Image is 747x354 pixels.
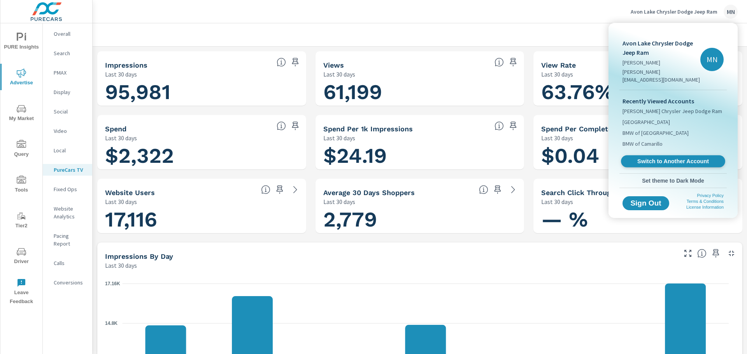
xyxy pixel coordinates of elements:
[622,59,700,66] p: [PERSON_NAME]
[622,140,663,148] span: BMW of Camarillo
[697,193,724,198] a: Privacy Policy
[622,196,669,210] button: Sign Out
[622,118,670,126] span: [GEOGRAPHIC_DATA]
[629,200,663,207] span: Sign Out
[700,48,724,71] div: MN
[686,205,724,209] a: License Information
[622,96,724,106] p: Recently Viewed Accounts
[622,68,700,84] p: [PERSON_NAME][EMAIL_ADDRESS][DOMAIN_NAME]
[687,199,724,204] a: Terms & Conditions
[622,177,724,184] span: Set theme to Dark Mode
[621,155,725,167] a: Switch to Another Account
[622,38,700,57] p: Avon Lake Chrysler Dodge Jeep Ram
[622,129,689,137] span: BMW of [GEOGRAPHIC_DATA]
[625,158,721,165] span: Switch to Another Account
[619,174,727,188] button: Set theme to Dark Mode
[622,107,722,115] span: [PERSON_NAME] Chrysler Jeep Dodge Ram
